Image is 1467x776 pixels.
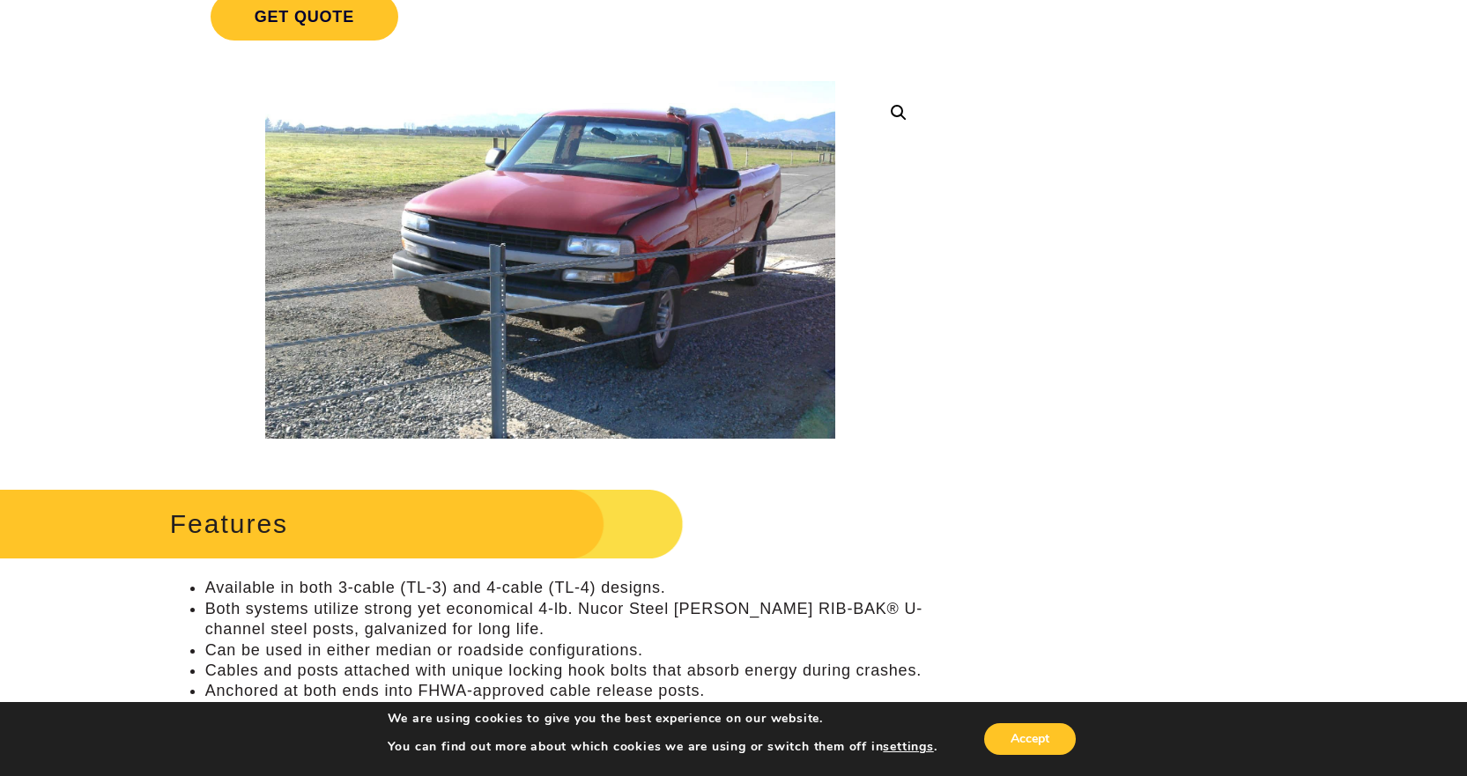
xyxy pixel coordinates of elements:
p: We are using cookies to give you the best experience on our website. [388,711,937,727]
li: Can be used in either median or roadside configurations. [205,640,930,661]
button: Accept [984,723,1076,755]
li: Anchored at both ends into FHWA-approved cable release posts. [205,681,930,701]
li: Available in both 3-cable (TL-3) and 4-cable (TL-4) designs. [205,578,930,598]
p: You can find out more about which cookies we are using or switch them off in . [388,739,937,755]
li: Cables and posts attached with unique locking hook bolts that absorb energy during crashes. [205,661,930,681]
li: Both systems utilize strong yet economical 4-lb. Nucor Steel [PERSON_NAME] RIB-BAK® U-channel ste... [205,599,930,640]
button: settings [883,739,933,755]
